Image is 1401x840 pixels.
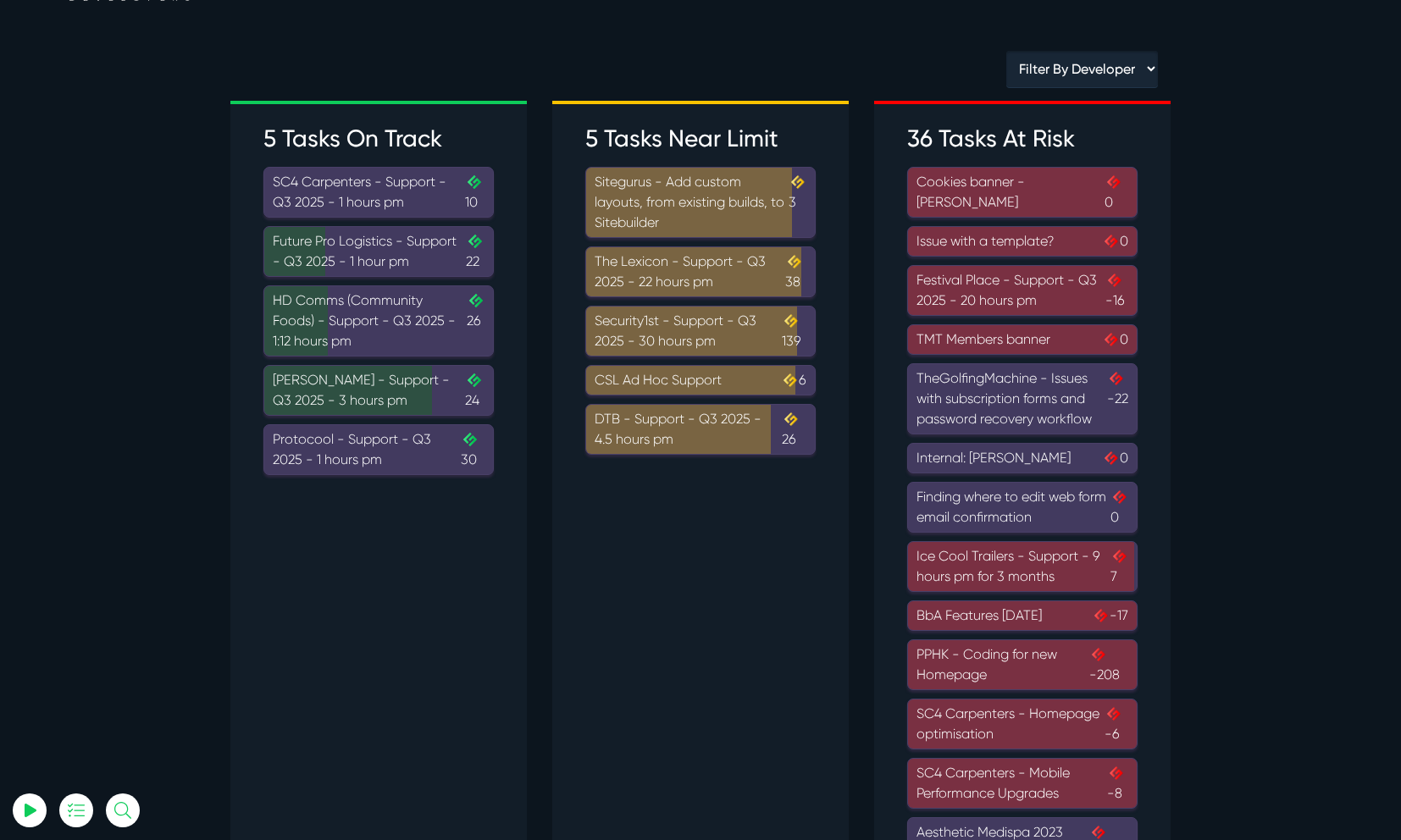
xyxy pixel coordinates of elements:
[595,172,806,233] div: Sitegurus - Add custom layouts, from existing builds, to Sitebuilder
[467,290,485,351] span: 26
[263,365,494,416] a: [PERSON_NAME] - Support - Q3 2025 - 3 hours pm24
[1107,763,1128,804] span: -8
[907,124,1138,153] h3: 36 Tasks At Risk
[916,329,1128,350] div: TMT Members banner
[585,306,816,356] a: Security1st - Support - Q3 2025 - 30 hours pm139
[273,172,485,213] div: SC4 Carpenters - Support - Q3 2025 - 1 hours pm
[916,605,1128,626] div: BbA Features [DATE]
[907,699,1138,749] a: SC4 Carpenters - Homepage optimisation-6
[907,482,1138,533] a: Finding where to edit web form email confirmation0
[1105,704,1128,744] span: -6
[1102,231,1128,251] span: 0
[595,409,806,450] div: DTB - Support - Q3 2025 - 4.5 hours pm
[916,644,1128,685] div: PPHK - Coding for new Homepage
[55,199,241,236] input: Email
[273,290,485,351] div: HD Comms (Community Foods) - Support - Q3 2025 - 1:12 hours pm
[263,424,494,475] a: Protocool - Support - Q3 2025 - 1 hours pm30
[907,167,1138,218] a: Cookies banner - [PERSON_NAME]0
[273,370,485,411] div: [PERSON_NAME] - Support - Q3 2025 - 3 hours pm
[585,167,816,238] a: Sitegurus - Add custom layouts, from existing builds, to Sitebuilder3
[273,231,485,272] div: Future Pro Logistics - Support - Q3 2025 - 1 hour pm
[916,368,1128,429] div: TheGolfingMachine - Issues with subscription forms and password recovery workflow
[916,704,1128,744] div: SC4 Carpenters - Homepage optimisation
[263,167,494,218] a: SC4 Carpenters - Support - Q3 2025 - 1 hours pm10
[782,409,806,450] span: 26
[916,487,1128,528] div: Finding where to edit web form email confirmation
[1105,270,1128,311] span: -16
[55,299,241,334] button: Log In
[585,246,816,297] a: The Lexicon - Support - Q3 2025 - 22 hours pm38
[465,172,485,213] span: 10
[273,429,485,470] div: Protocool - Support - Q3 2025 - 1 hours pm
[916,763,1128,804] div: SC4 Carpenters - Mobile Performance Upgrades
[595,251,806,292] div: The Lexicon - Support - Q3 2025 - 22 hours pm
[585,404,816,455] a: DTB - Support - Q3 2025 - 4.5 hours pm26
[263,285,494,356] a: HD Comms (Community Foods) - Support - Q3 2025 - 1:12 hours pm26
[263,124,494,153] h3: 5 Tasks On Track
[595,370,806,390] div: CSL Ad Hoc Support
[1089,644,1128,685] span: -208
[1110,487,1128,528] span: 0
[782,311,806,351] span: 139
[1102,329,1128,350] span: 0
[907,363,1138,434] a: TheGolfingMachine - Issues with subscription forms and password recovery workflow-22
[907,758,1138,809] a: SC4 Carpenters - Mobile Performance Upgrades-8
[1110,546,1128,587] span: 7
[907,226,1138,257] a: Issue with a template?0
[907,443,1138,473] a: Internal: [PERSON_NAME]0
[1107,368,1128,429] span: -22
[907,265,1138,316] a: Festival Place - Support - Q3 2025 - 20 hours pm-16
[916,270,1128,311] div: Festival Place - Support - Q3 2025 - 20 hours pm
[1105,172,1128,213] span: 0
[789,172,806,233] span: 3
[585,365,816,395] a: CSL Ad Hoc Support6
[263,226,494,277] a: Future Pro Logistics - Support - Q3 2025 - 1 hour pm22
[466,231,485,272] span: 22
[1092,605,1128,626] span: -17
[907,600,1138,631] a: BbA Features [DATE]-17
[595,311,806,351] div: Security1st - Support - Q3 2025 - 30 hours pm
[461,429,485,470] span: 30
[785,251,806,292] span: 38
[1102,448,1128,468] span: 0
[916,546,1128,587] div: Ice Cool Trailers - Support - 9 hours pm for 3 months
[916,231,1128,251] div: Issue with a template?
[916,448,1128,468] div: Internal: [PERSON_NAME]
[781,370,806,390] span: 6
[907,324,1138,355] a: TMT Members banner0
[916,172,1128,213] div: Cookies banner - [PERSON_NAME]
[907,541,1138,592] a: Ice Cool Trailers - Support - 9 hours pm for 3 months7
[585,124,816,153] h3: 5 Tasks Near Limit
[907,639,1138,690] a: PPHK - Coding for new Homepage-208
[465,370,485,411] span: 24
